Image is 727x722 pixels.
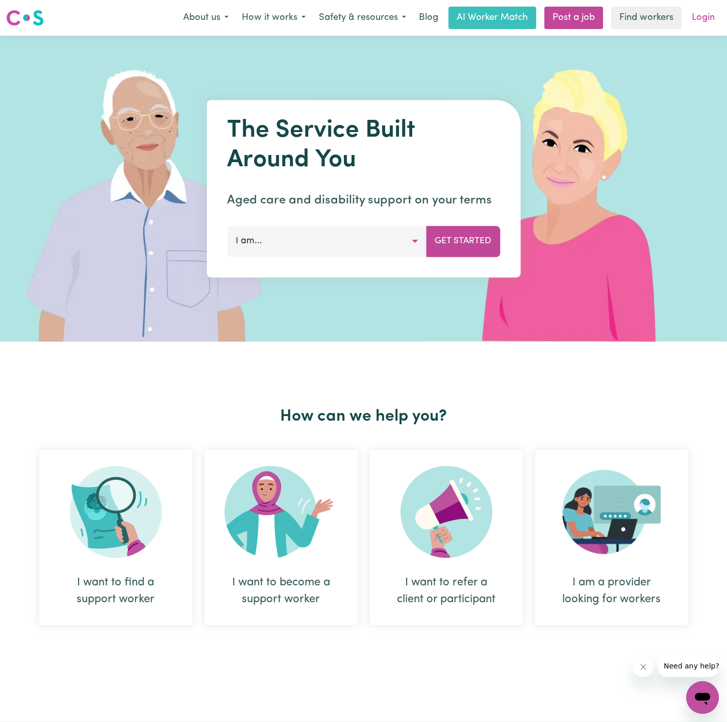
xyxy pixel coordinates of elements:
[400,466,492,558] img: Refer
[394,574,498,608] div: I want to refer a client or participant
[229,574,333,608] div: I want to become a support worker
[177,7,235,29] button: About us
[39,450,192,625] div: I want to find a support worker
[370,450,523,625] div: I want to refer a client or participant
[686,7,721,29] a: Login
[227,116,500,175] h1: The Service Built Around You
[413,7,444,29] a: Blog
[544,7,603,29] a: Post a job
[312,7,413,29] button: Safety & resources
[658,655,719,677] iframe: Message from company
[611,7,682,29] a: Find workers
[426,226,500,256] button: Get Started
[560,574,664,608] div: I am a provider looking for workers
[205,450,358,625] div: I want to become a support worker
[448,7,536,29] a: AI Worker Match
[6,6,44,30] a: Careseekers logo
[535,450,688,625] div: I am a provider looking for workers
[227,191,500,210] p: Aged care and disability support on your terms
[686,681,719,714] iframe: Button to launch messaging window
[227,226,427,256] button: I am...
[33,407,694,426] h2: How can we help you?
[562,466,661,558] img: Provider
[633,657,654,677] iframe: Close message
[6,7,62,15] span: Need any help?
[6,9,44,27] img: Careseekers logo
[70,466,162,558] img: Search
[64,574,168,608] div: I want to find a support worker
[235,7,312,29] button: How it works
[224,466,338,558] img: Become Worker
